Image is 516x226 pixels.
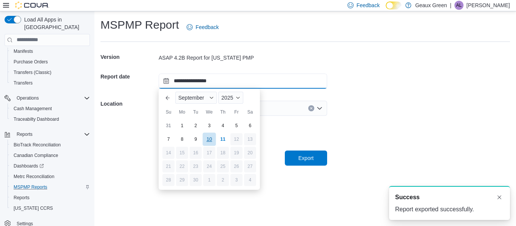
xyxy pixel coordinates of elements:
input: Dark Mode [386,2,402,9]
span: Reports [14,130,90,139]
div: Sa [244,106,256,118]
a: Feedback [184,20,222,35]
div: day-27 [244,160,256,172]
div: day-23 [190,160,202,172]
a: Transfers [11,78,36,88]
div: Th [217,106,229,118]
button: Transfers (Classic) [8,67,93,78]
span: Transfers (Classic) [11,68,90,77]
div: day-30 [190,174,202,186]
div: day-24 [203,160,215,172]
span: Traceabilty Dashboard [14,116,59,122]
span: Traceabilty Dashboard [11,115,90,124]
div: day-20 [244,147,256,159]
a: Traceabilty Dashboard [11,115,62,124]
button: Reports [8,192,93,203]
button: Dismiss toast [495,193,504,202]
span: [US_STATE] CCRS [14,205,53,211]
div: day-10 [202,132,216,146]
button: Open list of options [317,105,323,111]
div: day-19 [230,147,243,159]
div: day-31 [162,120,175,132]
div: Su [162,106,175,118]
div: day-17 [203,147,215,159]
a: Purchase Orders [11,57,51,66]
input: Press the down key to enter a popover containing a calendar. Press the escape key to close the po... [159,74,327,89]
span: Manifests [14,48,33,54]
span: September [178,95,204,101]
button: [US_STATE] CCRS [8,203,93,214]
span: Transfers [11,78,90,88]
a: Dashboards [8,161,93,171]
div: Fr [230,106,243,118]
button: Cash Management [8,103,93,114]
span: 2025 [221,95,233,101]
div: day-1 [203,174,215,186]
span: Transfers [14,80,32,86]
div: day-18 [217,147,229,159]
div: day-4 [244,174,256,186]
div: ASAP 4.2B Report for [US_STATE] PMP [159,54,327,61]
a: BioTrack Reconciliation [11,140,64,149]
span: Transfers (Classic) [14,69,51,75]
div: day-5 [230,120,243,132]
span: Metrc Reconciliation [14,174,54,180]
span: MSPMP Reports [11,183,90,192]
span: Purchase Orders [14,59,48,65]
a: Canadian Compliance [11,151,61,160]
span: MSPMP Reports [14,184,47,190]
button: Canadian Compliance [8,150,93,161]
span: Cash Management [14,106,52,112]
button: Export [285,151,327,166]
a: [US_STATE] CCRS [11,204,56,213]
div: day-21 [162,160,175,172]
button: BioTrack Reconciliation [8,140,93,150]
div: Tu [190,106,202,118]
div: day-9 [190,133,202,145]
div: Report exported successfully. [395,205,504,214]
img: Cova [15,2,49,9]
button: MSPMP Reports [8,182,93,192]
div: day-2 [217,174,229,186]
div: day-29 [176,174,188,186]
div: Button. Open the month selector. September is currently selected. [175,92,217,104]
div: day-26 [230,160,243,172]
div: Button. Open the year selector. 2025 is currently selected. [218,92,243,104]
a: Reports [11,193,32,202]
span: Load All Apps in [GEOGRAPHIC_DATA] [21,16,90,31]
span: AL [456,1,462,10]
div: day-28 [162,174,175,186]
span: Canadian Compliance [14,152,58,158]
button: Operations [2,93,93,103]
a: Dashboards [11,161,47,171]
h5: Location [100,96,157,111]
button: Reports [14,130,36,139]
div: day-16 [190,147,202,159]
h1: MSPMP Report [100,17,179,32]
h5: Version [100,49,157,65]
div: day-3 [203,120,215,132]
div: September, 2025 [162,119,257,187]
span: Purchase Orders [11,57,90,66]
button: Metrc Reconciliation [8,171,93,182]
span: Feedback [357,2,380,9]
span: Dashboards [11,161,90,171]
div: Notification [395,193,504,202]
span: Canadian Compliance [11,151,90,160]
span: Reports [14,195,29,201]
div: day-4 [217,120,229,132]
button: Reports [2,129,93,140]
span: BioTrack Reconciliation [11,140,90,149]
button: Clear input [308,105,314,111]
span: Feedback [196,23,219,31]
div: day-22 [176,160,188,172]
div: day-2 [190,120,202,132]
span: Reports [17,131,32,137]
button: Traceabilty Dashboard [8,114,93,125]
div: day-25 [217,160,229,172]
div: day-3 [230,174,243,186]
button: Purchase Orders [8,57,93,67]
a: Manifests [11,47,36,56]
div: Arnold Landry [454,1,463,10]
div: day-1 [176,120,188,132]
